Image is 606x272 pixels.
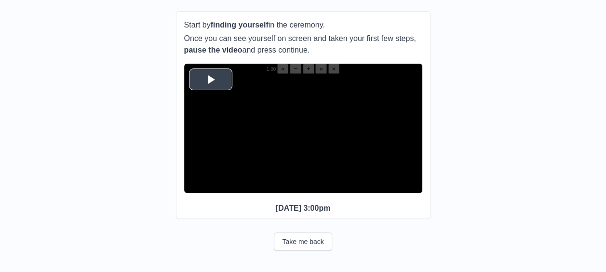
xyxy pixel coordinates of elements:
[184,46,242,54] b: pause the video
[184,33,422,56] p: Once you can see yourself on screen and taken your first few steps, and press continue.
[274,232,332,251] button: Take me back
[184,203,422,214] p: [DATE] 3:00pm
[211,21,269,29] b: finding yourself
[184,64,422,193] div: Video Player
[189,68,232,90] button: Play Video
[184,19,422,31] p: Start by in the ceremony.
